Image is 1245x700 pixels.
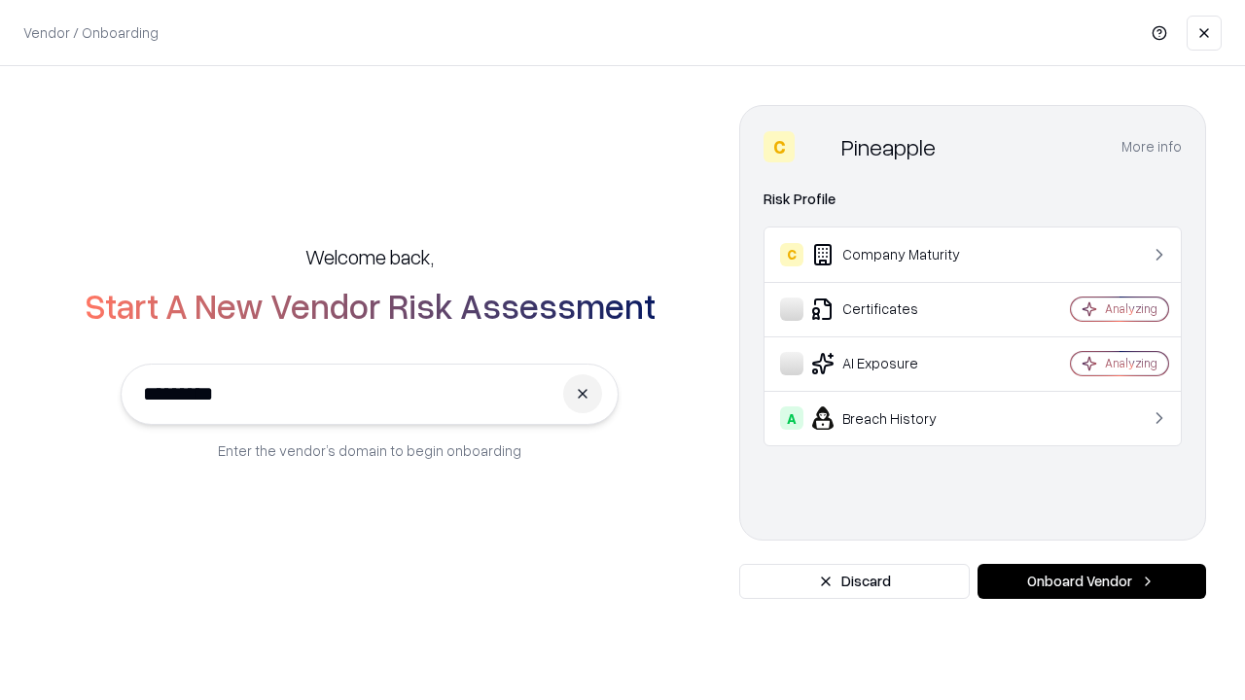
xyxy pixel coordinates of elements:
div: C [780,243,803,266]
h5: Welcome back, [305,243,434,270]
button: More info [1121,129,1182,164]
button: Discard [739,564,970,599]
div: C [764,131,795,162]
div: Breach History [780,406,1013,430]
div: Certificates [780,297,1013,321]
div: Pineapple [841,131,936,162]
div: Company Maturity [780,243,1013,266]
div: AI Exposure [780,352,1013,375]
div: Analyzing [1105,300,1157,317]
p: Vendor / Onboarding [23,22,159,43]
img: Pineapple [802,131,834,162]
p: Enter the vendor’s domain to begin onboarding [218,440,521,461]
div: Analyzing [1105,355,1157,371]
div: Risk Profile [764,188,1182,211]
h2: Start A New Vendor Risk Assessment [85,286,656,325]
div: A [780,406,803,430]
button: Onboard Vendor [978,564,1206,599]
